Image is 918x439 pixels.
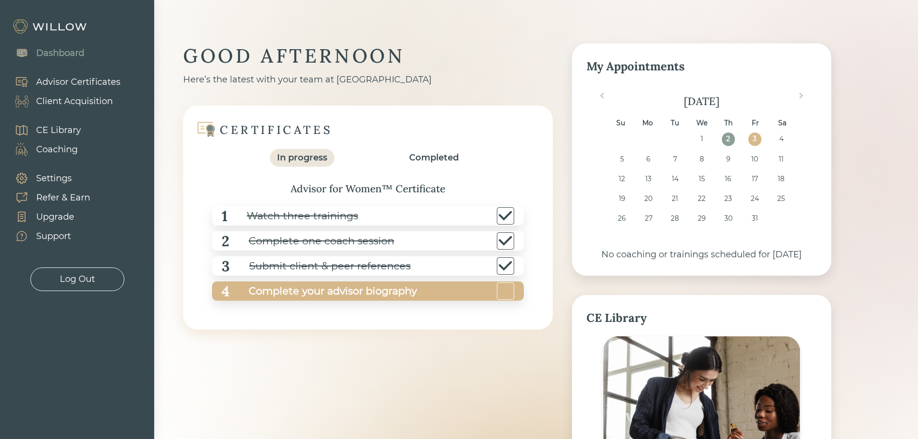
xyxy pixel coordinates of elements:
[222,280,229,302] div: 4
[36,211,74,224] div: Upgrade
[36,143,78,156] div: Coaching
[642,192,655,205] div: Choose Monday, October 20th, 2025
[5,120,81,140] a: CE Library
[586,93,817,109] div: [DATE]
[695,212,708,225] div: Choose Wednesday, October 29th, 2025
[722,173,735,186] div: Choose Thursday, October 16th, 2025
[641,117,654,130] div: Mo
[5,169,90,188] a: Settings
[722,212,735,225] div: Choose Thursday, October 30th, 2025
[586,309,817,327] div: CE Library
[593,91,609,106] button: Previous Month
[775,192,788,205] div: Choose Saturday, October 25th, 2025
[668,192,681,205] div: Choose Tuesday, October 21st, 2025
[183,73,553,86] div: Here’s the latest with your team at [GEOGRAPHIC_DATA]
[668,153,681,166] div: Choose Tuesday, October 7th, 2025
[220,122,333,137] div: CERTIFICATES
[776,117,789,130] div: Sa
[722,133,735,146] div: Choose Thursday, October 2nd, 2025
[5,92,120,111] a: Client Acquisition
[36,230,71,243] div: Support
[5,207,90,226] a: Upgrade
[749,117,762,130] div: Fr
[5,43,84,63] a: Dashboard
[589,133,813,232] div: month 2025-10
[748,153,761,166] div: Choose Friday, October 10th, 2025
[615,153,628,166] div: Choose Sunday, October 5th, 2025
[695,192,708,205] div: Choose Wednesday, October 22nd, 2025
[722,117,735,130] div: Th
[5,188,90,207] a: Refer & Earn
[748,133,761,146] div: Choose Friday, October 3rd, 2025
[222,205,227,227] div: 1
[775,153,788,166] div: Choose Saturday, October 11th, 2025
[409,151,459,164] div: Completed
[775,133,788,146] div: Choose Saturday, October 4th, 2025
[586,58,817,75] div: My Appointments
[615,173,628,186] div: Choose Sunday, October 12th, 2025
[36,172,72,185] div: Settings
[748,212,761,225] div: Choose Friday, October 31st, 2025
[36,124,81,137] div: CE Library
[229,280,417,302] div: Complete your advisor biography
[5,72,120,92] a: Advisor Certificates
[614,117,627,130] div: Su
[748,173,761,186] div: Choose Friday, October 17th, 2025
[722,153,735,166] div: Choose Thursday, October 9th, 2025
[586,248,817,261] div: No coaching or trainings scheduled for [DATE]
[36,191,90,204] div: Refer & Earn
[642,173,655,186] div: Choose Monday, October 13th, 2025
[695,117,708,130] div: We
[222,230,229,252] div: 2
[230,255,411,277] div: Submit client & peer references
[695,173,708,186] div: Choose Wednesday, October 15th, 2025
[722,192,735,205] div: Choose Thursday, October 23rd, 2025
[36,47,84,60] div: Dashboard
[642,153,655,166] div: Choose Monday, October 6th, 2025
[5,140,81,159] a: Coaching
[668,212,681,225] div: Choose Tuesday, October 28th, 2025
[615,212,628,225] div: Choose Sunday, October 26th, 2025
[36,76,120,89] div: Advisor Certificates
[202,181,533,197] div: Advisor for Women™ Certificate
[60,273,95,286] div: Log Out
[668,117,681,130] div: Tu
[222,255,230,277] div: 3
[227,205,358,227] div: Watch three trainings
[183,43,553,68] div: GOOD AFTERNOON
[615,192,628,205] div: Choose Sunday, October 19th, 2025
[229,230,394,252] div: Complete one coach session
[36,95,113,108] div: Client Acquisition
[668,173,681,186] div: Choose Tuesday, October 14th, 2025
[748,192,761,205] div: Choose Friday, October 24th, 2025
[642,212,655,225] div: Choose Monday, October 27th, 2025
[775,173,788,186] div: Choose Saturday, October 18th, 2025
[795,91,810,106] button: Next Month
[695,153,708,166] div: Choose Wednesday, October 8th, 2025
[12,19,89,34] img: Willow
[277,151,327,164] div: In progress
[695,133,708,146] div: Choose Wednesday, October 1st, 2025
